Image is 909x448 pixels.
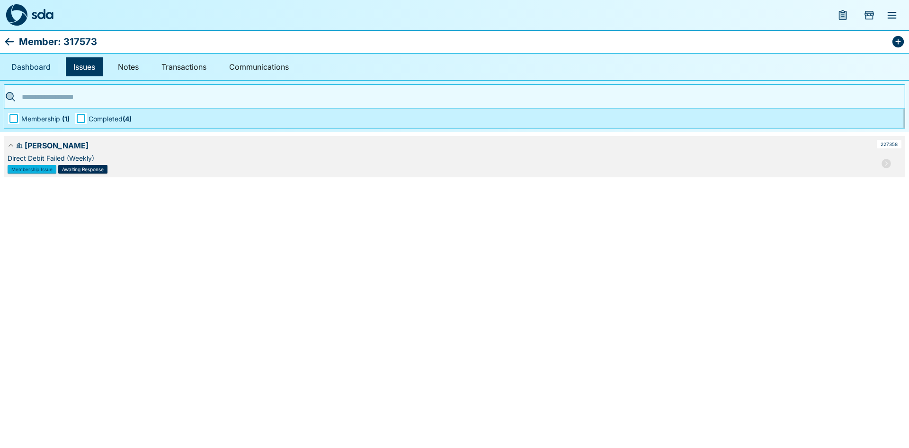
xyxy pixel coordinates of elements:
span: Membership [21,114,70,124]
a: Notes [110,57,146,76]
p: Member: 317573 [19,34,97,49]
a: Communications [222,57,296,76]
img: sda-logotype.svg [31,9,53,19]
strong: ( 1 ) [62,115,70,123]
a: Transactions [154,57,214,76]
span: [PERSON_NAME] [25,140,875,151]
span: 227358 [881,142,898,146]
a: Issues [66,57,103,76]
a: Dashboard [4,57,58,76]
button: Add Store Visit [858,4,881,27]
div: Direct Debit Failed (Weekly) [8,153,875,163]
button: menu [831,4,854,27]
strong: ( 4 ) [123,115,132,123]
button: menu [881,4,903,27]
span: Awaiting Response [62,167,104,172]
span: Completed [89,114,132,124]
img: sda-logo-dark.svg [6,4,27,26]
span: Membership Issue [11,167,53,172]
button: Add Issue [891,35,905,49]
